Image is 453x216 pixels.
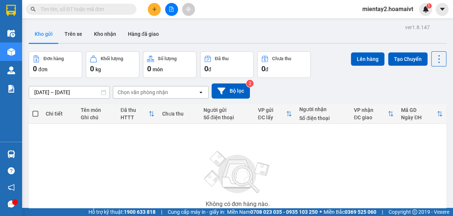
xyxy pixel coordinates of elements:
[412,209,417,215] span: copyright
[354,107,388,113] div: VP nhận
[7,30,15,37] img: warehouse-icon
[345,209,376,215] strong: 0369 525 060
[169,7,174,12] span: file-add
[7,85,15,93] img: solution-icon
[161,208,162,216] span: |
[397,104,446,124] th: Toggle SortBy
[382,208,383,216] span: |
[354,114,388,120] div: ĐC giao
[299,115,346,121] div: Số điện thoại
[117,104,158,124] th: Toggle SortBy
[158,56,177,61] div: Số lượng
[351,52,384,66] button: Lên hàng
[428,3,430,8] span: 1
[33,64,37,73] span: 0
[261,64,265,73] span: 0
[95,66,101,72] span: kg
[8,184,15,191] span: notification
[257,51,311,78] button: Chưa thu0đ
[258,107,286,113] div: VP gửi
[203,107,251,113] div: Người gửi
[299,106,346,112] div: Người nhận
[118,89,168,96] div: Chọn văn phòng nhận
[254,104,296,124] th: Toggle SortBy
[205,201,269,207] div: Không có đơn hàng nào.
[152,7,157,12] span: plus
[439,6,446,13] span: caret-down
[265,66,268,72] span: đ
[165,3,178,16] button: file-add
[215,56,229,61] div: Đã thu
[122,25,165,43] button: Hàng đã giao
[8,167,15,174] span: question-circle
[124,209,156,215] strong: 1900 633 818
[153,66,163,72] span: món
[436,3,449,16] button: caret-down
[46,111,73,117] div: Chi tiết
[200,51,254,78] button: Đã thu0đ
[401,114,437,120] div: Ngày ĐH
[422,6,429,13] img: icon-new-feature
[7,150,15,158] img: warehouse-icon
[212,83,250,99] button: Bộ lọc
[148,3,161,16] button: plus
[88,25,122,43] button: Kho nhận
[81,107,113,113] div: Tên món
[29,86,109,98] input: Select a date range.
[88,208,156,216] span: Hỗ trợ kỹ thuật:
[29,51,82,78] button: Đơn hàng0đơn
[426,3,432,8] sup: 1
[81,114,113,120] div: Ghi chú
[388,52,428,66] button: Tạo Chuyến
[43,56,64,61] div: Đơn hàng
[208,66,211,72] span: đ
[320,210,322,213] span: ⚪️
[182,3,195,16] button: aim
[6,5,16,16] img: logo-vxr
[86,51,139,78] button: Khối lượng0kg
[405,23,430,31] div: ver 1.8.147
[324,208,376,216] span: Miền Bắc
[258,114,286,120] div: ĐC lấy
[356,4,419,14] span: mientay2.hoamaivt
[7,48,15,56] img: warehouse-icon
[38,66,48,72] span: đơn
[401,107,437,113] div: Mã GD
[203,114,251,120] div: Số điện thoại
[201,147,274,198] img: svg+xml;base64,PHN2ZyBjbGFzcz0ibGlzdC1wbHVnX19zdmciIHhtbG5zPSJodHRwOi8vd3d3LnczLm9yZy8yMDAwL3N2Zy...
[227,208,318,216] span: Miền Nam
[162,111,196,117] div: Chưa thu
[121,107,149,113] div: Đã thu
[90,64,94,73] span: 0
[7,66,15,74] img: warehouse-icon
[8,200,15,208] span: message
[186,7,191,12] span: aim
[31,7,36,12] span: search
[168,208,225,216] span: Cung cấp máy in - giấy in:
[198,89,204,95] svg: open
[29,25,59,43] button: Kho gửi
[204,64,208,73] span: 0
[59,25,88,43] button: Trên xe
[121,114,149,120] div: HTTT
[147,64,151,73] span: 0
[246,80,254,87] sup: 2
[272,56,291,61] div: Chưa thu
[41,5,128,13] input: Tìm tên, số ĐT hoặc mã đơn
[350,104,397,124] th: Toggle SortBy
[101,56,123,61] div: Khối lượng
[250,209,318,215] strong: 0708 023 035 - 0935 103 250
[143,51,196,78] button: Số lượng0món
